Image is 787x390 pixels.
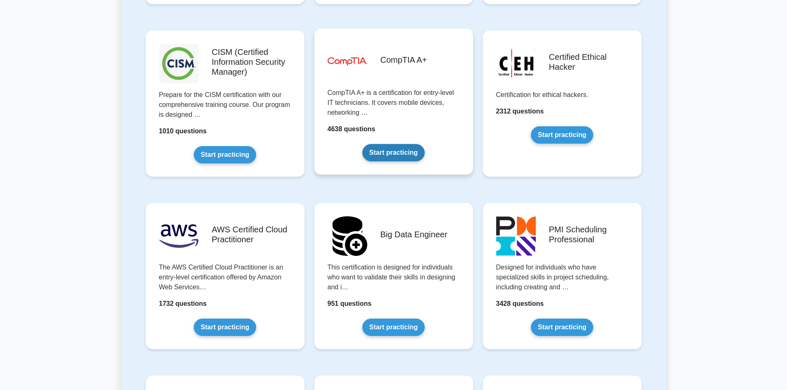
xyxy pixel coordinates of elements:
a: Start practicing [531,126,593,144]
a: Start practicing [531,319,593,336]
a: Start practicing [194,146,256,163]
a: Start practicing [362,319,425,336]
a: Start practicing [362,144,425,161]
a: Start practicing [194,319,256,336]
